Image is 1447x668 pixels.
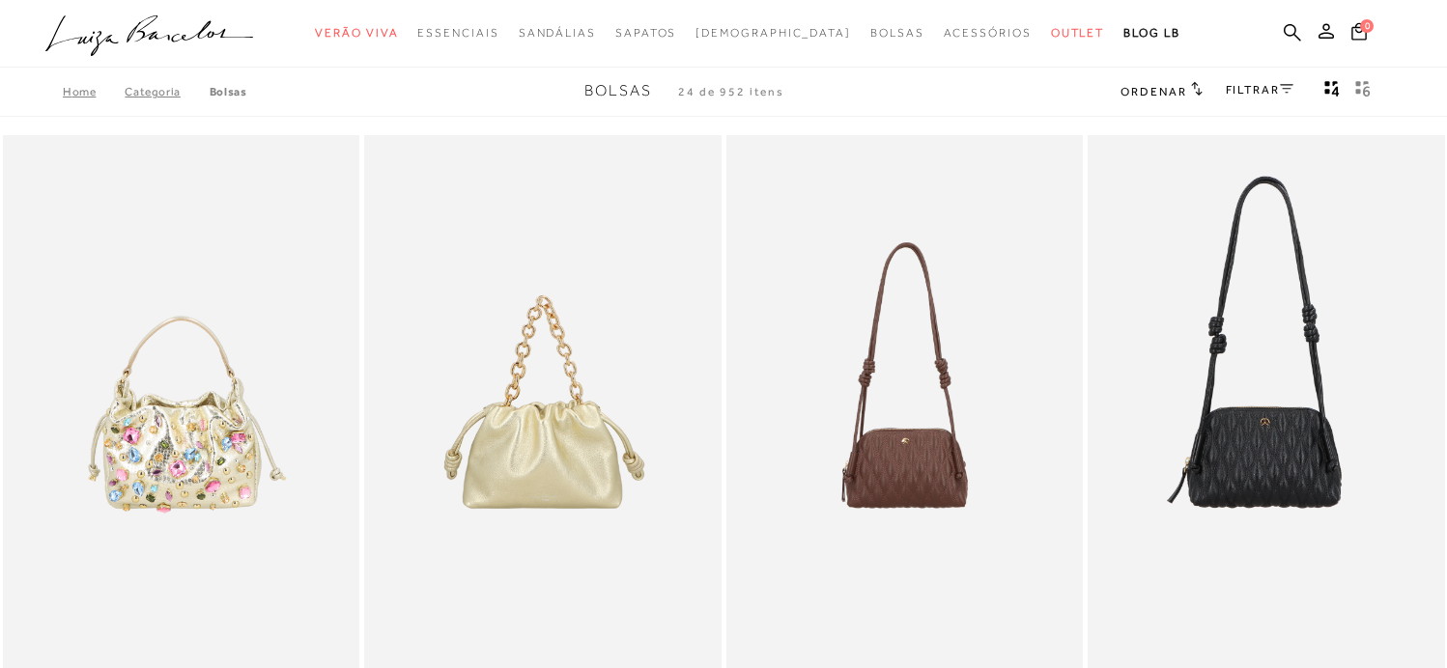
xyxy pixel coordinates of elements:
span: Ordenar [1121,85,1186,98]
a: Home [63,85,125,98]
span: [DEMOGRAPHIC_DATA] [695,26,851,40]
a: BOLSA MÉDIA EM COURO CAFÉ MATELASSÊ COM ALÇA DE NÓS BOLSA MÉDIA EM COURO CAFÉ MATELASSÊ COM ALÇA ... [728,138,1082,667]
button: 0 [1346,21,1373,47]
img: BOLSA MÉDIA EM COURO CAFÉ MATELASSÊ COM ALÇA DE NÓS [728,138,1082,667]
span: Verão Viva [315,26,398,40]
img: BOLSA COM FECHAMENTO POR NÓS E ALÇA DE CORRENTES EM COURO DOURADO PEQUENA [366,138,720,667]
a: Categoria [125,85,209,98]
button: Mostrar 4 produtos por linha [1319,79,1346,104]
a: noSubCategoriesText [315,15,398,51]
a: noSubCategoriesText [417,15,498,51]
a: noSubCategoriesText [615,15,676,51]
a: noSubCategoriesText [944,15,1032,51]
a: BOLSA MÉDIA EM COURO COBRA METAL DOURADO COM PEDRAS APLICADAS BOLSA MÉDIA EM COURO COBRA METAL DO... [5,138,358,667]
img: BOLSA MÉDIA EM COURO PRETO MATELASSÊ COM ALÇA DE NÓS [1090,138,1443,667]
span: 0 [1360,19,1374,33]
span: BLOG LB [1123,26,1179,40]
a: BLOG LB [1123,15,1179,51]
a: noSubCategoriesText [695,15,851,51]
span: Outlet [1051,26,1105,40]
span: 24 de 952 itens [678,85,784,98]
a: noSubCategoriesText [870,15,924,51]
span: Bolsas [584,82,652,99]
button: gridText6Desc [1349,79,1376,104]
a: noSubCategoriesText [1051,15,1105,51]
img: BOLSA MÉDIA EM COURO COBRA METAL DOURADO COM PEDRAS APLICADAS [5,138,358,667]
a: BOLSA COM FECHAMENTO POR NÓS E ALÇA DE CORRENTES EM COURO DOURADO PEQUENA BOLSA COM FECHAMENTO PO... [366,138,720,667]
span: Bolsas [870,26,924,40]
span: Acessórios [944,26,1032,40]
a: Bolsas [210,85,247,98]
span: Essenciais [417,26,498,40]
span: Sapatos [615,26,676,40]
a: BOLSA MÉDIA EM COURO PRETO MATELASSÊ COM ALÇA DE NÓS BOLSA MÉDIA EM COURO PRETO MATELASSÊ COM ALÇ... [1090,138,1443,667]
span: Sandálias [519,26,596,40]
a: noSubCategoriesText [519,15,596,51]
a: FILTRAR [1226,83,1293,97]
